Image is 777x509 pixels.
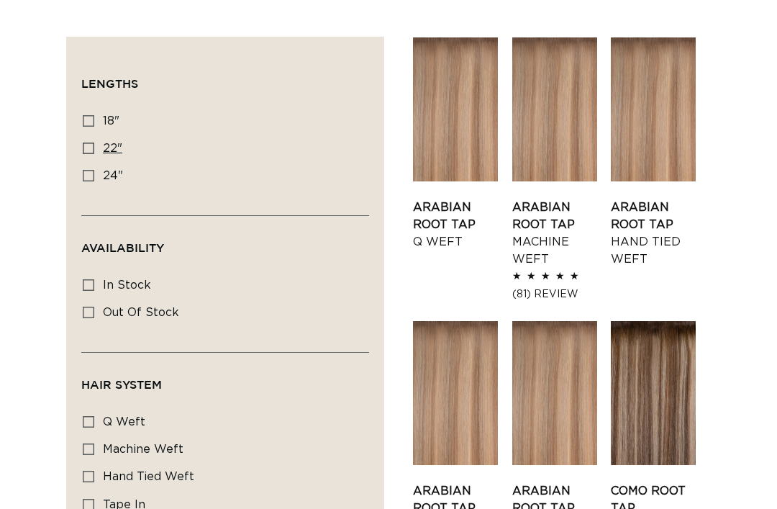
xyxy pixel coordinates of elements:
[103,443,183,455] span: machine weft
[611,199,696,268] a: Arabian Root Tap Hand Tied Weft
[81,353,369,405] summary: Hair System (0 selected)
[103,115,119,127] span: 18"
[81,52,369,104] summary: Lengths (0 selected)
[81,378,162,391] span: Hair System
[81,216,369,268] summary: Availability (0 selected)
[413,199,498,251] a: Arabian Root Tap Q Weft
[103,143,122,154] span: 22"
[103,279,151,291] span: In stock
[81,77,138,90] span: Lengths
[81,241,164,254] span: Availability
[103,471,194,482] span: hand tied weft
[103,307,179,318] span: Out of stock
[103,416,145,428] span: q weft
[512,199,597,268] a: Arabian Root Tap Machine Weft
[103,170,123,181] span: 24"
